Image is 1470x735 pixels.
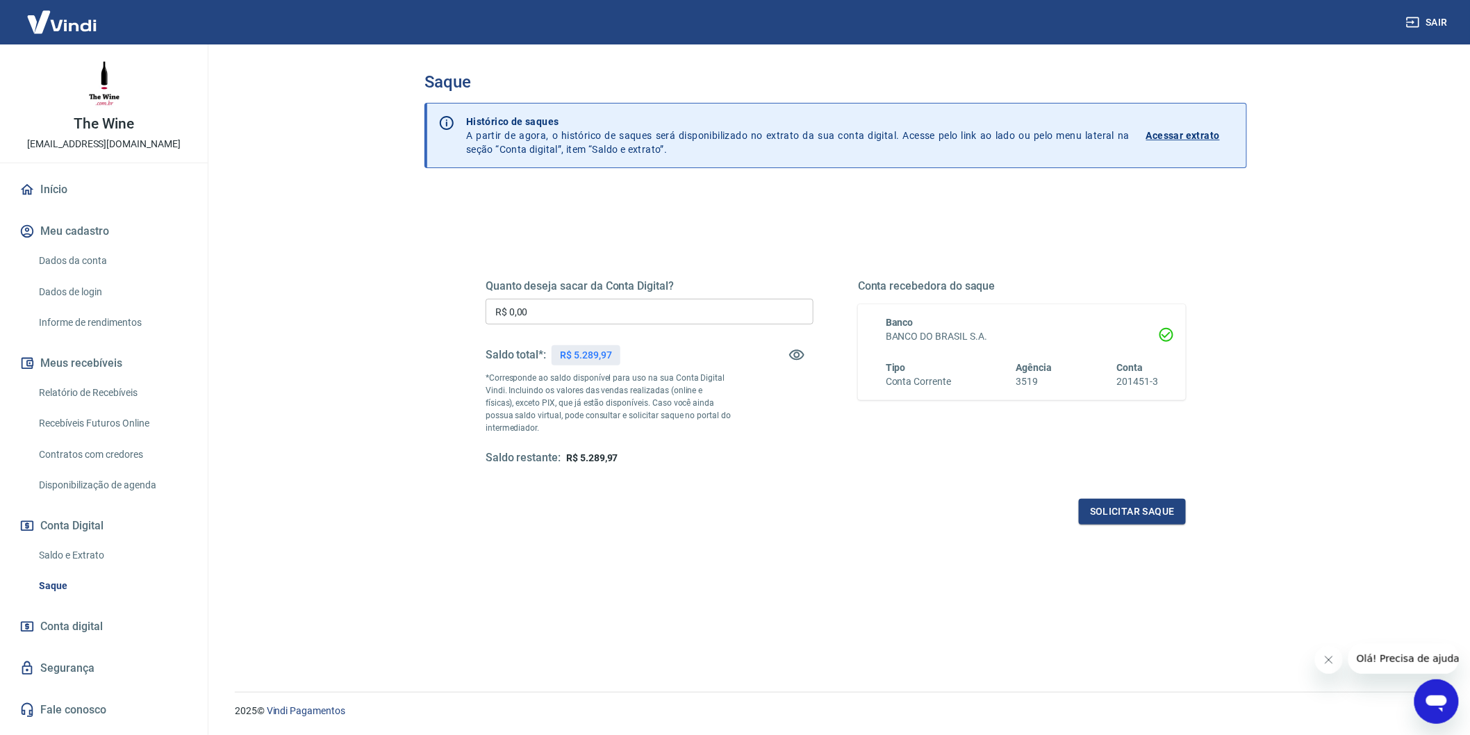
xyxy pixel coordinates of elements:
button: Conta Digital [17,511,191,541]
a: Informe de rendimentos [33,308,191,337]
a: Início [17,174,191,205]
a: Saldo e Extrato [33,541,191,570]
iframe: Fechar mensagem [1315,646,1343,674]
a: Dados da conta [33,247,191,275]
a: Conta digital [17,611,191,642]
p: 2025 © [235,704,1437,718]
a: Fale conosco [17,695,191,725]
p: The Wine [74,117,134,131]
a: Vindi Pagamentos [267,705,345,716]
a: Saque [33,572,191,600]
span: R$ 5.289,97 [566,452,618,463]
h6: BANCO DO BRASIL S.A. [886,329,1158,344]
p: [EMAIL_ADDRESS][DOMAIN_NAME] [27,137,181,151]
h5: Conta recebedora do saque [858,279,1186,293]
h6: Conta Corrente [886,374,951,389]
button: Meus recebíveis [17,348,191,379]
img: f3aacc0c-faae-4b0f-8fca-05ffeb350450.jpeg [76,56,132,111]
p: Histórico de saques [466,115,1130,129]
h3: Saque [424,72,1247,92]
span: Conta digital [40,617,103,636]
p: A partir de agora, o histórico de saques será disponibilizado no extrato da sua conta digital. Ac... [466,115,1130,156]
span: Tipo [886,362,906,373]
h5: Saldo restante: [486,451,561,465]
img: Vindi [17,1,107,43]
a: Dados de login [33,278,191,306]
iframe: Botão para abrir a janela de mensagens [1414,679,1459,724]
a: Acessar extrato [1146,115,1235,156]
a: Contratos com credores [33,440,191,469]
p: Acessar extrato [1146,129,1220,142]
span: Olá! Precisa de ajuda? [8,10,117,21]
h5: Saldo total*: [486,348,546,362]
a: Disponibilização de agenda [33,471,191,499]
button: Sair [1403,10,1453,35]
span: Agência [1016,362,1052,373]
span: Conta [1116,362,1143,373]
a: Segurança [17,653,191,684]
h5: Quanto deseja sacar da Conta Digital? [486,279,814,293]
button: Meu cadastro [17,216,191,247]
span: Banco [886,317,914,328]
a: Recebíveis Futuros Online [33,409,191,438]
p: *Corresponde ao saldo disponível para uso na sua Conta Digital Vindi. Incluindo os valores das ve... [486,372,732,434]
p: R$ 5.289,97 [560,348,611,363]
h6: 201451-3 [1116,374,1158,389]
h6: 3519 [1016,374,1052,389]
button: Solicitar saque [1079,499,1186,525]
iframe: Mensagem da empresa [1348,643,1459,674]
a: Relatório de Recebíveis [33,379,191,407]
